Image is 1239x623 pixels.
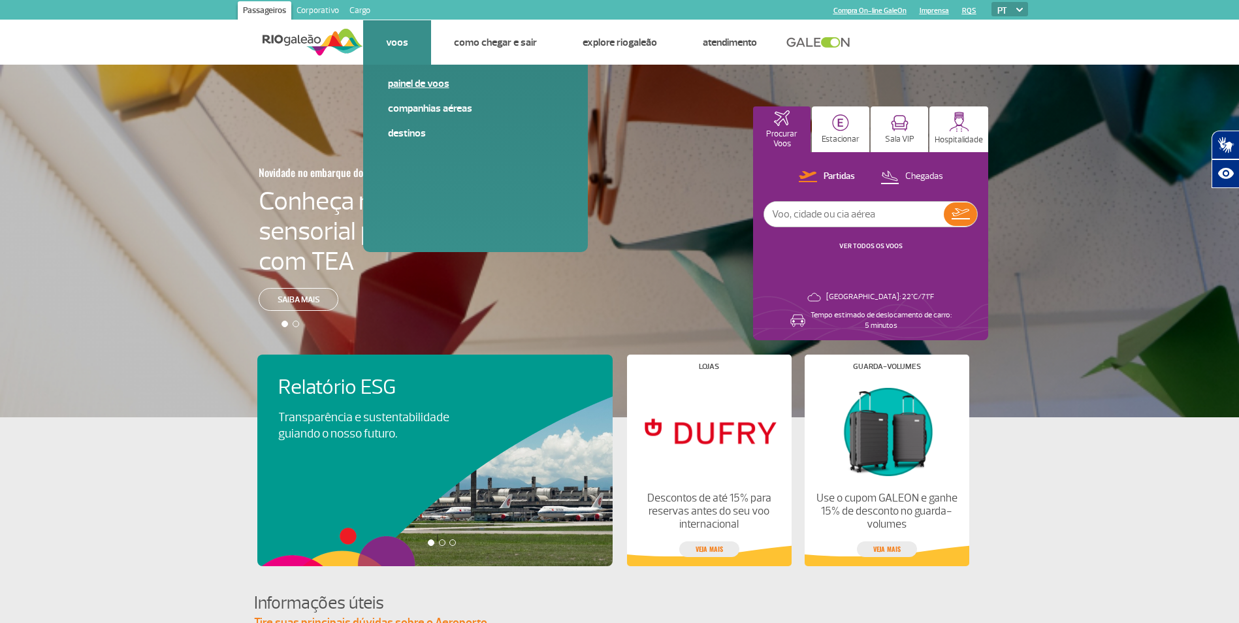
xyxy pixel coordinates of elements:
[853,363,921,370] h4: Guarda-volumes
[703,36,757,49] a: Atendimento
[826,292,934,302] p: [GEOGRAPHIC_DATA]: 22°C/71°F
[637,381,780,481] img: Lojas
[259,186,541,276] h4: Conheça nossa sala sensorial para passageiros com TEA
[920,7,949,15] a: Imprensa
[679,541,739,557] a: veja mais
[764,202,944,227] input: Voo, cidade ou cia aérea
[1212,131,1239,188] div: Plugin de acessibilidade da Hand Talk.
[278,375,486,400] h4: Relatório ESG
[835,241,907,251] button: VER TODOS OS VOOS
[833,7,907,15] a: Compra On-line GaleOn
[259,288,338,311] a: Saiba mais
[877,168,947,185] button: Chegadas
[815,381,957,481] img: Guarda-volumes
[905,170,943,183] p: Chegadas
[811,310,952,331] p: Tempo estimado de deslocamento de carro: 5 minutos
[259,159,477,186] h3: Novidade no embarque doméstico
[832,114,849,131] img: carParkingHome.svg
[454,36,537,49] a: Como chegar e sair
[344,1,376,22] a: Cargo
[795,168,859,185] button: Partidas
[812,106,869,152] button: Estacionar
[1212,131,1239,159] button: Abrir tradutor de língua de sinais.
[824,170,855,183] p: Partidas
[388,101,563,116] a: Companhias Aéreas
[839,242,903,250] a: VER TODOS OS VOOS
[753,106,811,152] button: Procurar Voos
[278,409,464,442] p: Transparência e sustentabilidade guiando o nosso futuro.
[583,36,657,49] a: Explore RIOgaleão
[1212,159,1239,188] button: Abrir recursos assistivos.
[822,135,860,144] p: Estacionar
[815,492,957,531] p: Use o cupom GALEON e ganhe 15% de desconto no guarda-volumes
[699,363,719,370] h4: Lojas
[935,135,983,145] p: Hospitalidade
[386,36,408,49] a: Voos
[962,7,976,15] a: RQS
[929,106,988,152] button: Hospitalidade
[760,129,804,149] p: Procurar Voos
[857,541,917,557] a: veja mais
[774,110,790,126] img: airplaneHomeActive.svg
[891,115,909,131] img: vipRoom.svg
[637,492,780,531] p: Descontos de até 15% para reservas antes do seu voo internacional
[885,135,914,144] p: Sala VIP
[388,126,563,140] a: Destinos
[871,106,928,152] button: Sala VIP
[254,591,986,615] h4: Informações úteis
[388,76,563,91] a: Painel de voos
[278,375,592,442] a: Relatório ESGTransparência e sustentabilidade guiando o nosso futuro.
[949,112,969,132] img: hospitality.svg
[238,1,291,22] a: Passageiros
[291,1,344,22] a: Corporativo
